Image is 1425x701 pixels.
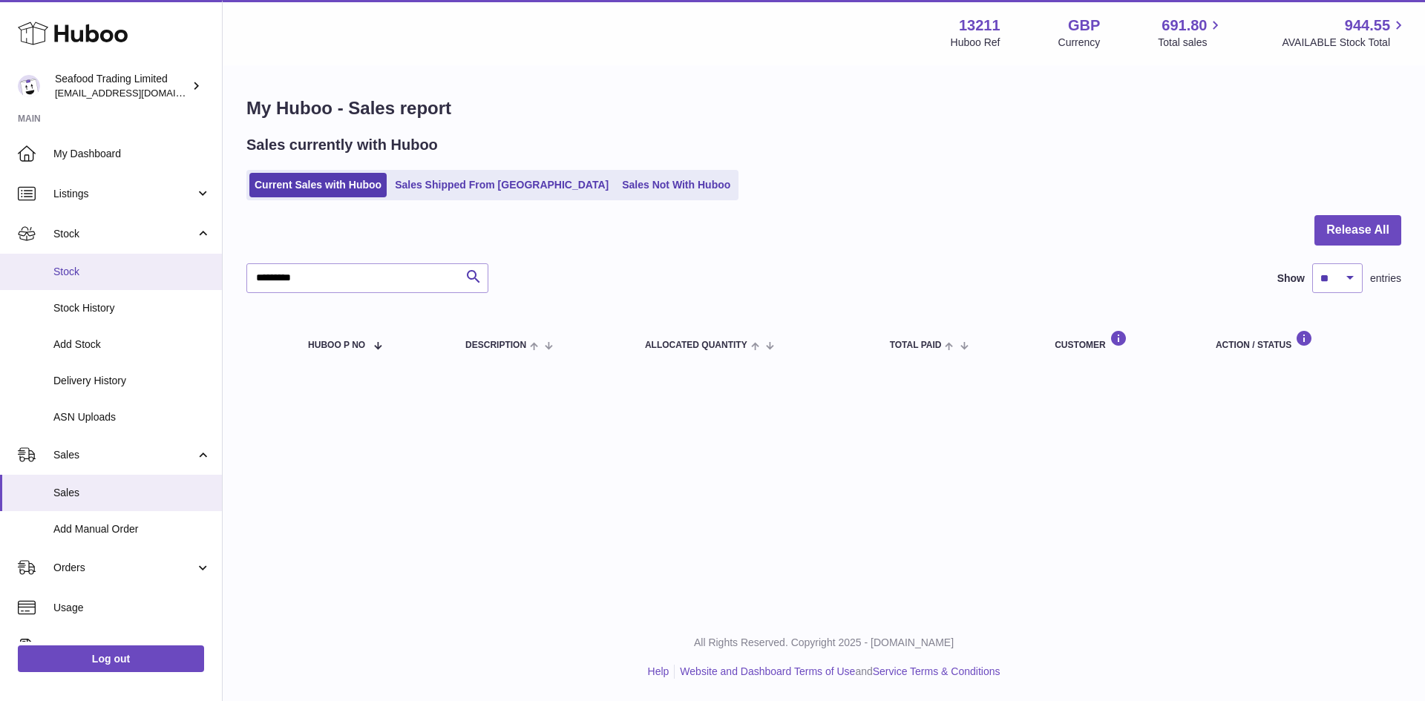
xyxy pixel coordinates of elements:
a: Website and Dashboard Terms of Use [680,665,855,677]
span: Total paid [890,340,942,350]
span: Description [465,340,526,350]
strong: GBP [1068,16,1100,36]
span: Invoicing and Payments [53,641,195,655]
h2: Sales currently with Huboo [246,135,438,155]
a: Sales Shipped From [GEOGRAPHIC_DATA] [390,173,614,197]
button: Release All [1314,215,1401,246]
span: Orders [53,561,195,575]
span: 944.55 [1345,16,1390,36]
a: Help [648,665,669,677]
span: 691.80 [1162,16,1207,36]
span: Huboo P no [308,340,365,350]
span: Stock History [53,301,211,315]
span: Total sales [1158,36,1224,50]
a: Log out [18,645,204,672]
span: ALLOCATED Quantity [645,340,747,350]
a: 944.55 AVAILABLE Stock Total [1282,16,1407,50]
div: Seafood Trading Limited [55,72,189,100]
span: Add Stock [53,338,211,352]
img: online@rickstein.com [18,75,40,97]
h1: My Huboo - Sales report [246,96,1401,120]
label: Show [1277,271,1305,286]
span: entries [1370,271,1401,286]
span: Stock [53,227,195,241]
span: My Dashboard [53,147,211,161]
a: 691.80 Total sales [1158,16,1224,50]
span: Delivery History [53,374,211,388]
span: ASN Uploads [53,410,211,424]
span: Add Manual Order [53,522,211,536]
strong: 13211 [959,16,1000,36]
div: Huboo Ref [951,36,1000,50]
div: Currency [1058,36,1101,50]
div: Action / Status [1216,330,1386,350]
a: Service Terms & Conditions [873,665,1000,677]
span: AVAILABLE Stock Total [1282,36,1407,50]
p: All Rights Reserved. Copyright 2025 - [DOMAIN_NAME] [235,636,1413,650]
span: Sales [53,486,211,500]
span: [EMAIL_ADDRESS][DOMAIN_NAME] [55,87,218,99]
div: Customer [1055,330,1186,350]
li: and [675,665,1000,679]
span: Usage [53,601,211,615]
a: Current Sales with Huboo [249,173,387,197]
span: Sales [53,448,195,462]
a: Sales Not With Huboo [617,173,736,197]
span: Stock [53,265,211,279]
span: Listings [53,187,195,201]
